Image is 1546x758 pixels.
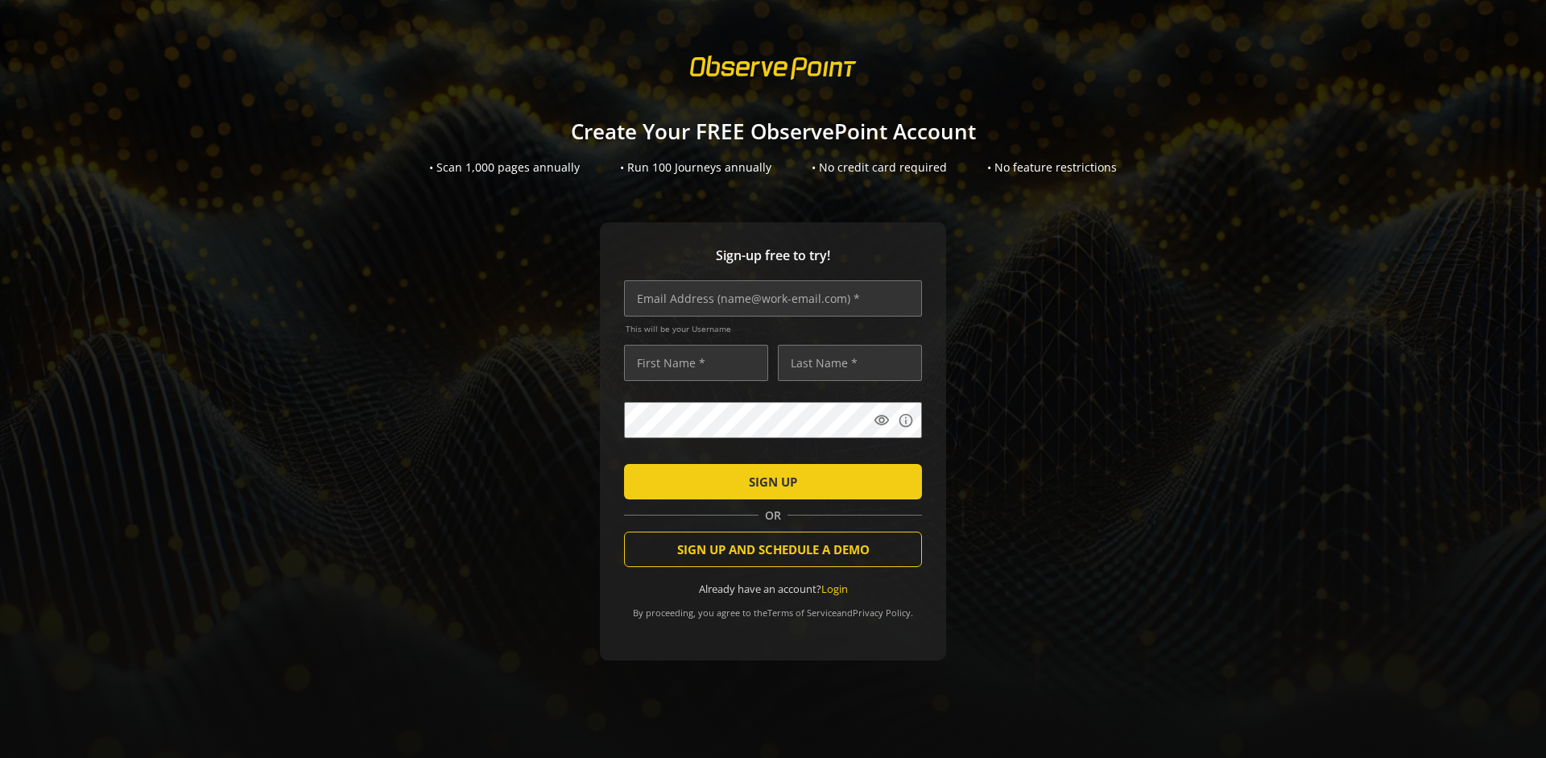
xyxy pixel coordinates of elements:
a: Login [821,582,848,596]
span: SIGN UP [749,467,797,496]
button: SIGN UP [624,464,922,499]
mat-icon: visibility [874,412,890,429]
a: Privacy Policy [853,607,911,619]
div: Already have an account? [624,582,922,597]
span: Sign-up free to try! [624,246,922,265]
span: SIGN UP AND SCHEDULE A DEMO [677,535,870,564]
input: First Name * [624,345,768,381]
input: Last Name * [778,345,922,381]
a: Terms of Service [767,607,837,619]
button: SIGN UP AND SCHEDULE A DEMO [624,532,922,567]
span: This will be your Username [626,323,922,334]
div: • Run 100 Journeys annually [620,159,771,176]
div: • No feature restrictions [987,159,1117,176]
div: By proceeding, you agree to the and . [624,596,922,619]
div: • No credit card required [812,159,947,176]
span: OR [759,507,787,524]
input: Email Address (name@work-email.com) * [624,280,922,317]
mat-icon: info [898,412,914,429]
div: • Scan 1,000 pages annually [429,159,580,176]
